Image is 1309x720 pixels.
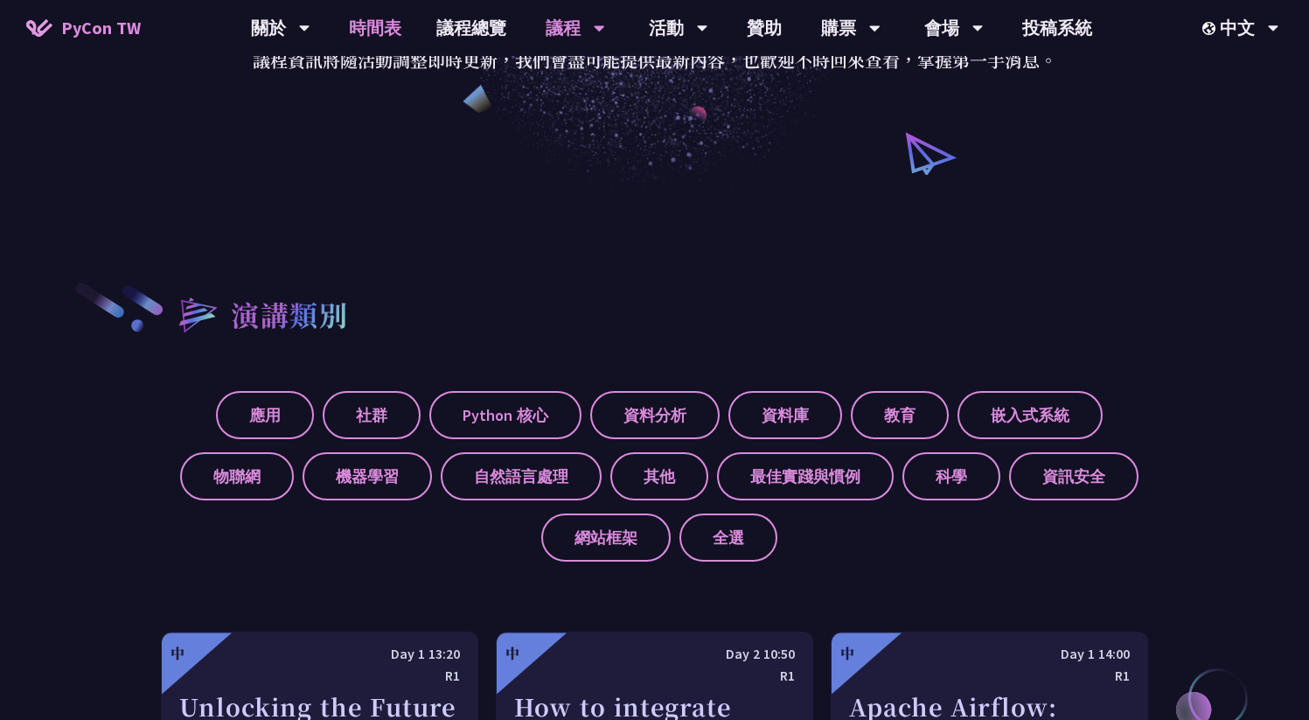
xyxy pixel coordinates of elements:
[323,391,421,439] label: 社群
[216,391,314,439] label: 應用
[429,391,581,439] label: Python 核心
[171,643,185,664] div: 中
[505,643,519,664] div: 中
[26,19,52,37] img: Home icon of PyCon TW 2025
[303,452,432,500] label: 機器學習
[514,665,795,687] div: R1
[180,452,294,500] label: 物聯網
[179,643,460,665] div: Day 1 13:20
[590,391,720,439] label: 資料分析
[1009,452,1138,500] label: 資訊安全
[1202,22,1220,35] img: Locale Icon
[851,391,949,439] label: 教育
[161,281,231,347] img: heading-bullet
[679,514,777,562] label: 全選
[902,452,1000,500] label: 科學
[957,391,1103,439] label: 嵌入式系統
[9,6,158,50] a: PyCon TW
[728,391,842,439] label: 資料庫
[441,452,602,500] label: 自然語言處理
[610,452,708,500] label: 其他
[514,643,795,665] div: Day 2 10:50
[231,293,348,335] h2: 演講類別
[717,452,894,500] label: 最佳實踐與慣例
[849,643,1130,665] div: Day 1 14:00
[840,643,854,664] div: 中
[849,665,1130,687] div: R1
[61,15,141,41] span: PyCon TW
[179,665,460,687] div: R1
[541,514,671,562] label: 網站框架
